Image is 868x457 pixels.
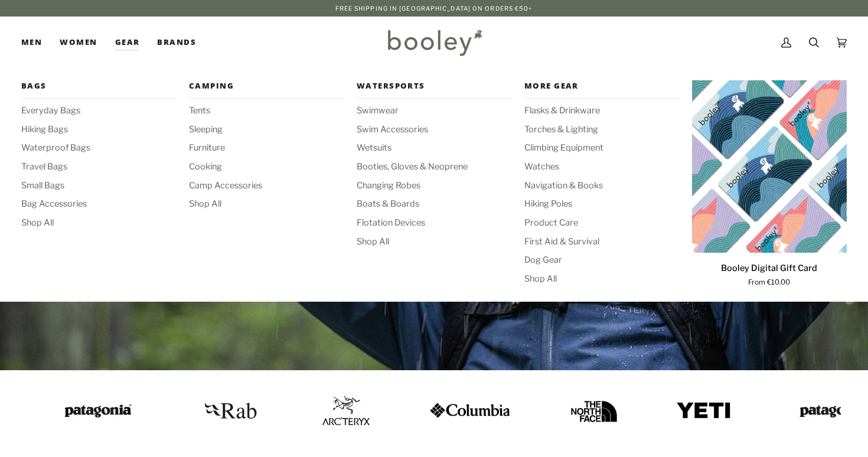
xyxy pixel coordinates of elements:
div: Gear Bags Everyday Bags Hiking Bags Waterproof Bags Travel Bags Small Bags Bag Accessories Shop A... [106,17,149,68]
a: Women [51,17,106,68]
a: Shop All [357,236,511,249]
a: First Aid & Survival [524,236,679,249]
a: Bag Accessories [21,198,176,211]
a: Shop All [189,198,344,211]
product-grid-item-variant: €10.00 [692,80,847,252]
a: Tents [189,105,344,117]
span: Men [21,37,42,48]
a: Climbing Equipment [524,142,679,155]
a: Swim Accessories [357,123,511,136]
a: Small Bags [21,179,176,192]
span: Watersports [357,80,511,92]
a: Changing Robes [357,179,511,192]
span: From €10.00 [748,278,790,288]
a: Watches [524,161,679,174]
a: Furniture [189,142,344,155]
a: Brands [148,17,205,68]
a: Flotation Devices [357,217,511,230]
a: Dog Gear [524,254,679,267]
a: Bags [21,80,176,99]
a: More Gear [524,80,679,99]
a: Gear [106,17,149,68]
p: Free Shipping in [GEOGRAPHIC_DATA] on Orders €50+ [335,4,533,13]
a: Everyday Bags [21,105,176,117]
a: Wetsuits [357,142,511,155]
a: Navigation & Books [524,179,679,192]
a: Shop All [524,273,679,286]
a: Men [21,17,51,68]
a: Camp Accessories [189,179,344,192]
a: Cooking [189,161,344,174]
img: Booley [383,25,486,60]
a: Waterproof Bags [21,142,176,155]
span: Women [60,37,97,48]
span: Brands [157,37,196,48]
a: Shop All [21,217,176,230]
a: Flasks & Drinkware [524,105,679,117]
product-grid-item: Booley Digital Gift Card [692,80,847,288]
a: Hiking Poles [524,198,679,211]
a: Booley Digital Gift Card [692,257,847,289]
a: Sleeping [189,123,344,136]
span: Bags [21,80,176,92]
a: Camping [189,80,344,99]
a: Torches & Lighting [524,123,679,136]
span: Camping [189,80,344,92]
a: Booties, Gloves & Neoprene [357,161,511,174]
a: Boats & Boards [357,198,511,211]
p: Booley Digital Gift Card [721,262,817,275]
span: More Gear [524,80,679,92]
a: Hiking Bags [21,123,176,136]
a: Booley Digital Gift Card [692,80,847,252]
a: Travel Bags [21,161,176,174]
a: Product Care [524,217,679,230]
a: Swimwear [357,105,511,117]
a: Watersports [357,80,511,99]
